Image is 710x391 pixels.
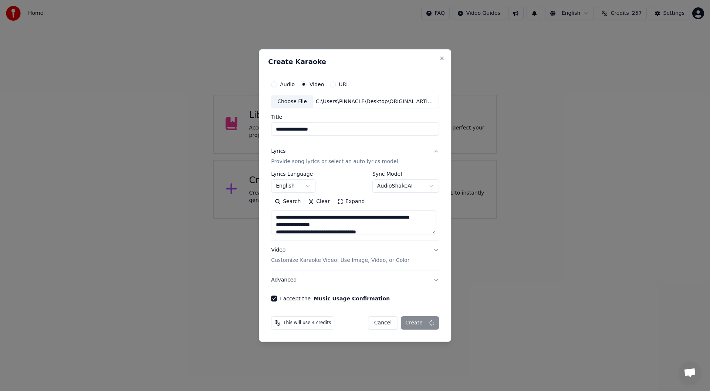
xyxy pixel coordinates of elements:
label: Sync Model [372,172,439,177]
button: Expand [334,196,368,208]
div: Lyrics [271,148,285,155]
label: Video [310,82,324,87]
label: I accept the [280,296,390,301]
button: LyricsProvide song lyrics or select an auto lyrics model [271,142,439,172]
div: Choose File [271,95,313,108]
button: Advanced [271,270,439,290]
label: URL [339,82,349,87]
label: Title [271,115,439,120]
button: Cancel [368,316,398,330]
button: Search [271,196,304,208]
button: Clear [304,196,334,208]
p: Customize Karaoke Video: Use Image, Video, or Color [271,257,409,264]
button: I accept the [314,296,390,301]
button: VideoCustomize Karaoke Video: Use Image, Video, or Color [271,241,439,270]
div: LyricsProvide song lyrics or select an auto lyrics model [271,172,439,240]
label: Audio [280,82,295,87]
label: Lyrics Language [271,172,315,177]
div: C:\Users\PINNACLE\Desktop\ORIGINAL ARTISTS\[US_STATE] WHISKEY-[PERSON_NAME]\YOUKA\[US_STATE] WHIS... [313,98,439,105]
p: Provide song lyrics or select an auto lyrics model [271,158,398,166]
span: This will use 4 credits [283,320,331,326]
div: Video [271,247,409,264]
h2: Create Karaoke [268,58,442,65]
